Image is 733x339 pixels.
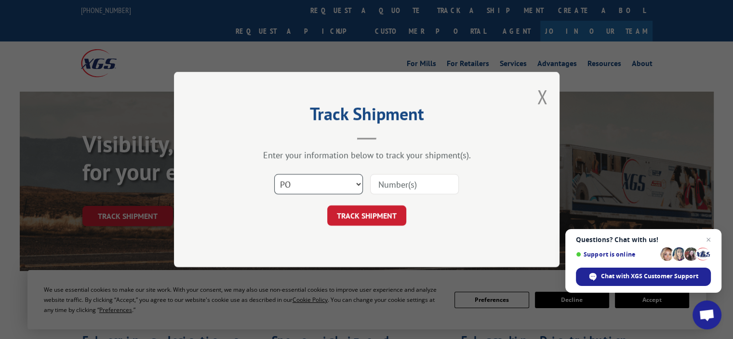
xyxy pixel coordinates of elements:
[537,84,547,109] button: Close modal
[370,174,459,194] input: Number(s)
[703,234,714,245] span: Close chat
[222,107,511,125] h2: Track Shipment
[576,268,711,286] div: Chat with XGS Customer Support
[693,300,721,329] div: Open chat
[576,236,711,244] span: Questions? Chat with us!
[222,149,511,161] div: Enter your information below to track your shipment(s).
[601,272,698,281] span: Chat with XGS Customer Support
[327,205,406,226] button: TRACK SHIPMENT
[576,251,657,258] span: Support is online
